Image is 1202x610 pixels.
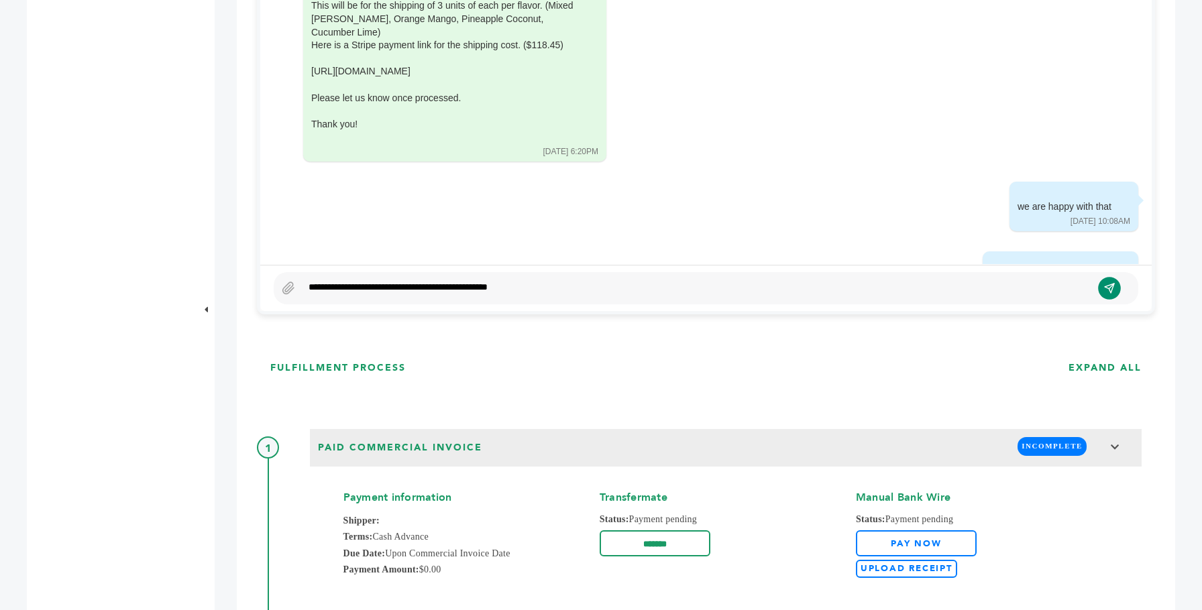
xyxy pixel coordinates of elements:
h4: Manual Bank Wire [856,480,1108,511]
span: $0.00 [343,562,596,577]
strong: Status: [600,514,629,524]
strong: Terms: [343,532,373,542]
h4: Transfermate [600,480,852,511]
span: Cash Advance [343,529,596,544]
span: INCOMPLETE [1018,437,1087,455]
span: Payment pending [600,511,852,527]
div: [DATE] 6:20PM [543,146,598,158]
div: [URL][DOMAIN_NAME] [311,65,580,78]
span: Payment pending [856,511,1108,527]
div: Here is a Stripe payment link for the shipping cost. ($118.45) [311,39,580,52]
a: Pay Now [856,530,977,556]
span: Paid Commercial Invoice [314,437,486,459]
div: Please let us know once processed. [311,92,580,105]
div: [DATE] 10:08AM [1071,216,1130,227]
strong: Status: [856,514,885,524]
span: Upon Commercial Invoice Date [343,546,596,561]
div: we are happy with that [1018,200,1111,214]
strong: Payment Amount: [343,564,419,574]
strong: Shipper: [343,515,380,526]
h4: Payment information [343,480,596,511]
h3: FULFILLMENT PROCESS [270,361,406,375]
div: Thank you! [311,118,580,131]
label: Upload Receipt [856,560,957,578]
h3: EXPAND ALL [1069,361,1142,375]
strong: Due Date: [343,548,386,558]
